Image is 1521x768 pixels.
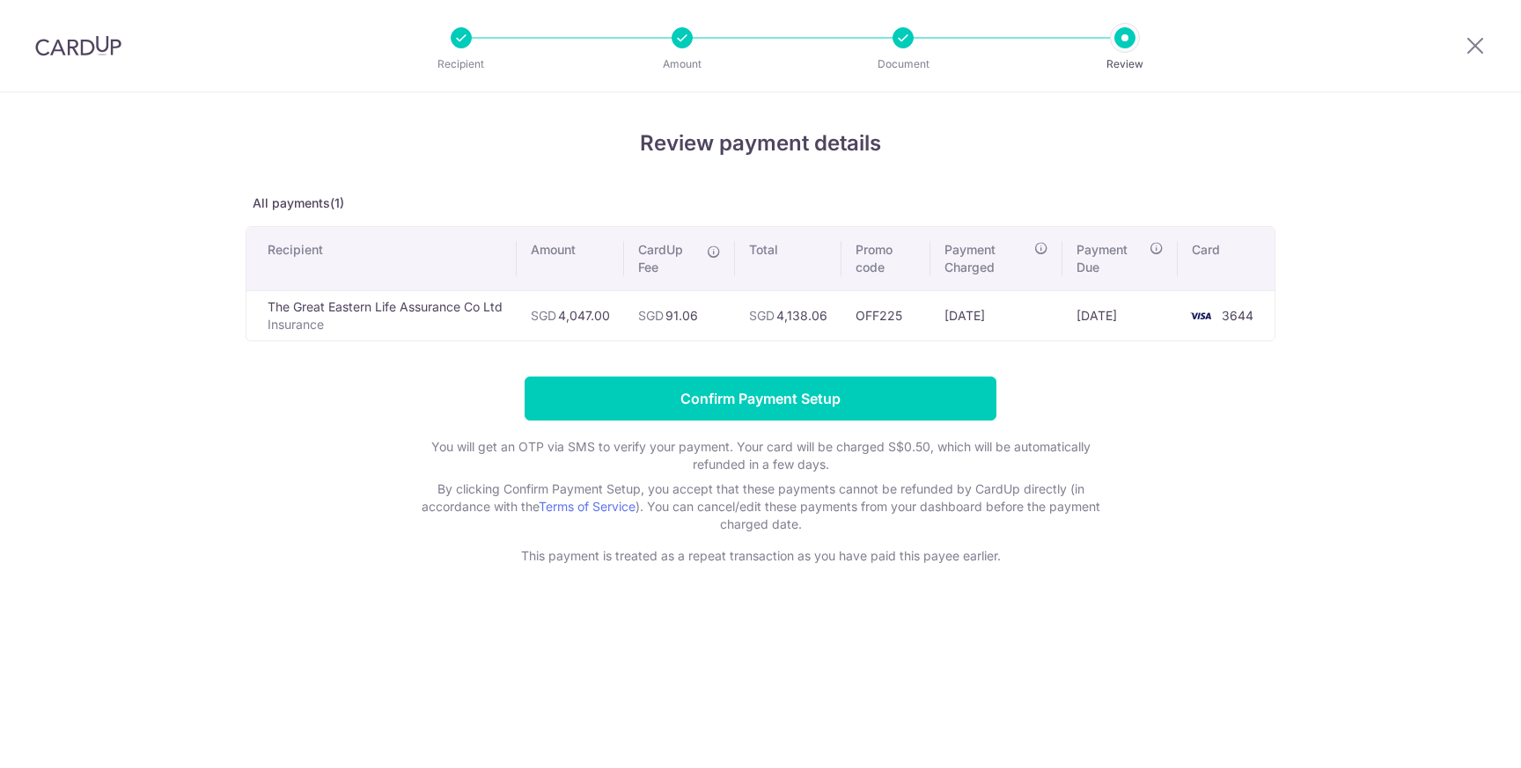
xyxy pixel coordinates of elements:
[517,290,624,340] td: 4,047.00
[268,316,503,333] p: Insurance
[624,290,735,340] td: 91.06
[1222,308,1253,323] span: 3644
[408,547,1113,565] p: This payment is treated as a repeat transaction as you have paid this payee earlier.
[539,499,636,514] a: Terms of Service
[531,308,556,323] span: SGD
[749,308,775,323] span: SGD
[408,438,1113,473] p: You will get an OTP via SMS to verify your payment. Your card will be charged S$0.50, which will ...
[735,290,841,340] td: 4,138.06
[1178,227,1275,290] th: Card
[517,227,624,290] th: Amount
[35,35,121,56] img: CardUp
[841,227,930,290] th: Promo code
[638,308,664,323] span: SGD
[246,290,517,340] td: The Great Eastern Life Assurance Co Ltd
[246,194,1275,212] p: All payments(1)
[246,227,517,290] th: Recipient
[735,227,841,290] th: Total
[841,290,930,340] td: OFF225
[930,290,1062,340] td: [DATE]
[525,377,996,421] input: Confirm Payment Setup
[246,128,1275,159] h4: Review payment details
[1060,55,1190,73] p: Review
[1076,241,1144,276] span: Payment Due
[838,55,968,73] p: Document
[617,55,747,73] p: Amount
[1183,305,1218,326] img: <span class="translation_missing" title="translation missing: en.account_steps.new_confirm_form.b...
[396,55,526,73] p: Recipient
[1062,290,1178,340] td: [DATE]
[638,241,698,276] span: CardUp Fee
[944,241,1029,276] span: Payment Charged
[408,480,1113,533] p: By clicking Confirm Payment Setup, you accept that these payments cannot be refunded by CardUp di...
